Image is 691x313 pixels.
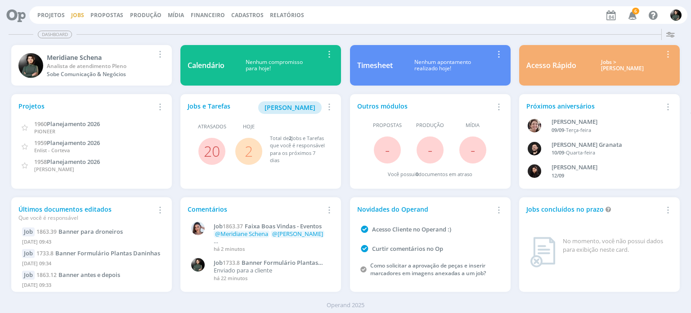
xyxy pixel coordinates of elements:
img: M [18,53,43,78]
div: Calendário [188,60,224,71]
button: Projetos [35,12,67,19]
span: Mídia [466,122,480,129]
a: Mídia [168,11,184,19]
a: Jobs [71,11,84,19]
a: 1958Planejamento 2026 [34,157,100,166]
div: Job [22,227,35,236]
span: há 22 minutos [214,275,247,281]
a: 1959Planejamento 2026 [34,138,100,147]
span: 0 [416,171,418,177]
div: Bruno Corralo Granata [552,141,662,150]
span: @Meridiane Schena [215,230,268,238]
button: M [670,7,682,23]
span: Produção [416,122,444,129]
span: 1863.37 [223,222,243,230]
span: Cadastros [231,11,264,19]
a: Curtir comentários no Op [372,245,443,253]
div: Você possui documentos em atraso [388,171,472,178]
span: 10/09 [552,149,564,156]
span: Planejamento 2026 [47,158,100,166]
div: Nenhum compromisso para hoje! [224,59,323,72]
div: Jobs > [PERSON_NAME] [583,59,662,72]
div: Outros módulos [357,101,493,111]
a: Relatórios [270,11,304,19]
div: No momento, você não possui dados para exibição neste card. [563,237,669,254]
img: B [528,142,541,155]
span: 1960 [34,120,47,128]
a: Acesso Cliente no Operand :) [372,225,451,233]
div: Timesheet [357,60,393,71]
span: 1959 [34,139,47,147]
a: 20 [204,141,220,161]
span: 6 [632,8,639,14]
img: N [191,222,205,235]
img: M [670,9,682,21]
span: Faixa Boas Vindas - Eventos [245,222,322,230]
div: Sobe Comunicação & Negócios [47,70,154,78]
div: Jobs e Tarefas [188,101,323,114]
span: Enlist - Corteva [34,147,70,154]
span: Propostas [90,11,123,19]
span: Banner para droneiros [58,227,123,236]
span: há 2 minutos [214,245,245,252]
span: 1958 [34,158,47,166]
span: - [385,140,390,159]
a: [PERSON_NAME] [258,103,322,111]
button: Cadastros [229,12,266,19]
div: Jobs concluídos no prazo [526,204,662,214]
div: Meridiane Schena [47,53,154,62]
span: [PERSON_NAME] [34,166,74,172]
span: Planejamento 2026 [47,139,100,147]
button: Jobs [68,12,87,19]
div: Analista de atendimento Pleno [47,62,154,70]
div: [DATE] 09:33 [22,280,161,293]
div: Últimos documentos editados [18,204,154,222]
a: Financeiro [191,11,225,19]
span: - [428,140,432,159]
button: Mídia [165,12,187,19]
span: Hoje [243,123,255,131]
div: Novidades do Operand [357,204,493,214]
div: Job [22,249,35,258]
p: Enviado para a cliente [214,267,329,274]
div: Projetos [18,101,154,111]
span: 2 [289,135,292,141]
a: 1863.39Banner para droneiros [36,227,123,236]
a: Como solicitar a aprovação de peças e inserir marcadores em imagens anexadas a um job? [370,262,486,277]
a: 1960Planejamento 2026 [34,119,100,128]
span: PIONEER [34,128,55,135]
div: [DATE] 09:43 [22,236,161,249]
a: 2 [245,141,253,161]
span: 1863.39 [36,228,57,236]
span: Banner Formulário Plantas Daninhas [214,259,318,274]
div: Luana da Silva de Andrade [552,163,662,172]
button: Produção [127,12,164,19]
span: Banner Formulário Plantas Daninhas [55,249,160,257]
div: Comentários [188,204,323,214]
span: 12/09 [552,172,564,179]
button: Financeiro [188,12,228,19]
a: 1863.12Banner antes e depois [36,271,120,279]
span: 1733.8 [223,259,240,267]
div: [DATE] 09:34 [22,258,161,271]
div: Aline Beatriz Jackisch [552,118,662,127]
img: A [528,119,541,132]
span: Propostas [373,122,402,129]
button: 6 [623,7,641,23]
div: Nenhum apontamento realizado hoje! [393,59,493,72]
button: Relatórios [267,12,307,19]
a: Produção [130,11,162,19]
button: Propostas [88,12,126,19]
div: Job [22,271,35,280]
a: Projetos [37,11,65,19]
img: L [528,164,541,178]
span: [PERSON_NAME] [265,103,315,112]
a: TimesheetNenhum apontamentorealizado hoje! [350,45,511,86]
span: - [471,140,475,159]
button: [PERSON_NAME] [258,101,322,114]
div: Total de Jobs e Tarefas que você é responsável para os próximos 7 dias [270,135,325,164]
span: Atrasados [198,123,226,131]
div: Acesso Rápido [526,60,576,71]
span: @[PERSON_NAME] [272,230,323,238]
div: - [552,149,662,157]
